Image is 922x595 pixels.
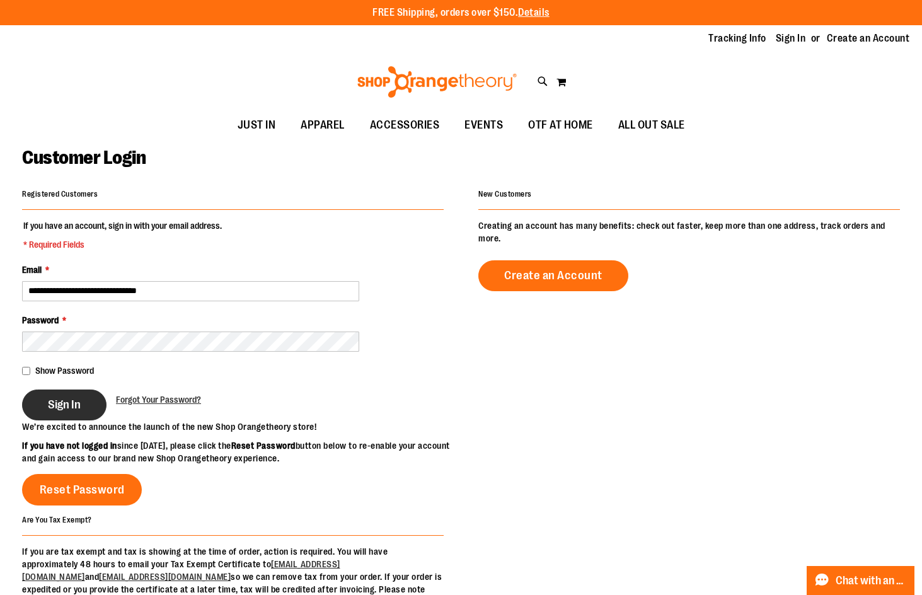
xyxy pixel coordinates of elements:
span: Show Password [35,366,94,376]
img: Shop Orangetheory [355,66,519,98]
strong: If you have not logged in [22,441,117,451]
a: Reset Password [22,474,142,505]
span: ALL OUT SALE [618,111,685,139]
a: Create an Account [827,32,910,45]
span: Create an Account [504,269,602,282]
strong: New Customers [478,190,532,199]
button: Chat with an Expert [807,566,915,595]
strong: Reset Password [231,441,296,451]
span: JUST IN [238,111,276,139]
p: We’re excited to announce the launch of the new Shop Orangetheory store! [22,420,461,433]
span: * Required Fields [23,238,222,251]
span: Customer Login [22,147,146,168]
a: Forgot Your Password? [116,393,201,406]
p: Creating an account has many benefits: check out faster, keep more than one address, track orders... [478,219,900,245]
span: Sign In [48,398,81,412]
span: Forgot Your Password? [116,395,201,405]
p: since [DATE], please click the button below to re-enable your account and gain access to our bran... [22,439,461,465]
span: Reset Password [40,483,125,497]
span: APPAREL [301,111,345,139]
button: Sign In [22,390,107,420]
span: ACCESSORIES [370,111,440,139]
a: Sign In [776,32,806,45]
span: OTF AT HOME [528,111,593,139]
strong: Registered Customers [22,190,98,199]
span: Password [22,315,59,325]
a: Tracking Info [708,32,766,45]
span: Email [22,265,42,275]
span: Chat with an Expert [836,575,907,587]
a: Create an Account [478,260,628,291]
legend: If you have an account, sign in with your email address. [22,219,223,251]
a: Details [518,7,550,18]
a: [EMAIL_ADDRESS][DOMAIN_NAME] [99,572,231,582]
span: EVENTS [464,111,503,139]
strong: Are You Tax Exempt? [22,515,92,524]
p: FREE Shipping, orders over $150. [372,6,550,20]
